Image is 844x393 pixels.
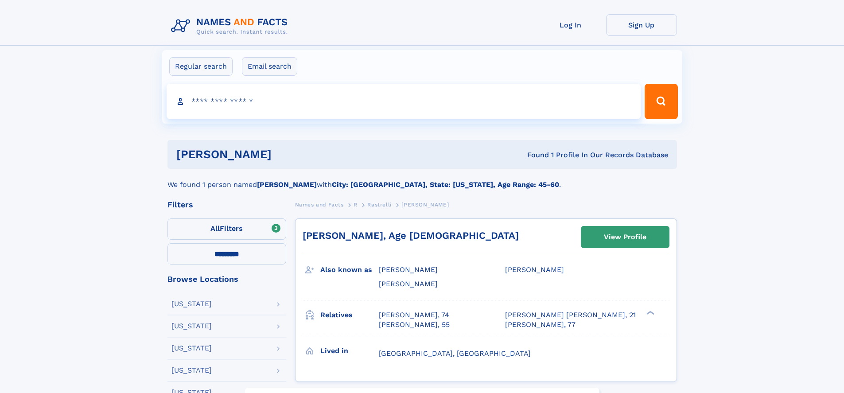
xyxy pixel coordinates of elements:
a: Rastrelli [367,199,391,210]
h1: [PERSON_NAME] [176,149,400,160]
input: search input [167,84,641,119]
div: [US_STATE] [171,345,212,352]
a: View Profile [581,226,669,248]
span: Rastrelli [367,202,391,208]
a: Names and Facts [295,199,344,210]
div: Browse Locations [167,275,286,283]
span: [PERSON_NAME] [401,202,449,208]
div: We found 1 person named with . [167,169,677,190]
span: [PERSON_NAME] [505,265,564,274]
a: Log In [535,14,606,36]
a: R [354,199,358,210]
div: [US_STATE] [171,367,212,374]
a: Sign Up [606,14,677,36]
h3: Relatives [320,307,379,323]
div: Filters [167,201,286,209]
span: [GEOGRAPHIC_DATA], [GEOGRAPHIC_DATA] [379,349,531,358]
button: Search Button [645,84,677,119]
label: Filters [167,218,286,240]
img: Logo Names and Facts [167,14,295,38]
div: View Profile [604,227,646,247]
a: [PERSON_NAME], Age [DEMOGRAPHIC_DATA] [303,230,519,241]
div: ❯ [644,310,655,315]
a: [PERSON_NAME], 55 [379,320,450,330]
span: [PERSON_NAME] [379,265,438,274]
a: [PERSON_NAME], 74 [379,310,449,320]
b: City: [GEOGRAPHIC_DATA], State: [US_STATE], Age Range: 45-60 [332,180,559,189]
span: [PERSON_NAME] [379,280,438,288]
label: Email search [242,57,297,76]
b: [PERSON_NAME] [257,180,317,189]
div: [US_STATE] [171,323,212,330]
a: [PERSON_NAME] [PERSON_NAME], 21 [505,310,636,320]
span: R [354,202,358,208]
a: [PERSON_NAME], 77 [505,320,576,330]
div: Found 1 Profile In Our Records Database [399,150,668,160]
h3: Lived in [320,343,379,358]
div: [US_STATE] [171,300,212,307]
label: Regular search [169,57,233,76]
span: All [210,224,220,233]
h3: Also known as [320,262,379,277]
